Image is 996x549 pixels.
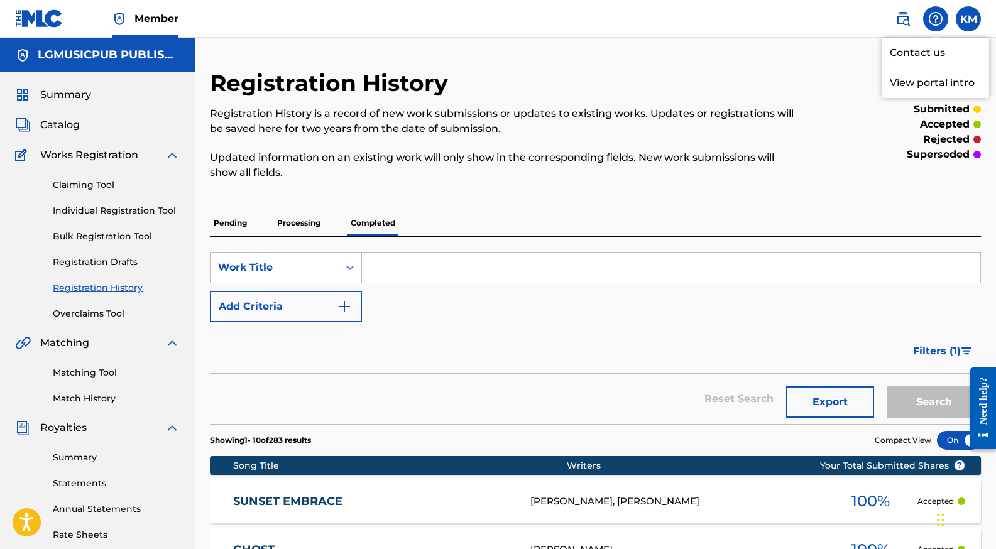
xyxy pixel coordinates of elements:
a: Individual Registration Tool [53,204,180,217]
img: expand [165,148,180,163]
img: filter [961,347,972,355]
div: Help [923,6,948,31]
p: superseded [907,147,970,162]
span: Catalog [40,117,80,133]
p: Showing 1 - 10 of 283 results [210,435,311,446]
a: Public Search [890,6,916,31]
iframe: Chat Widget [933,489,996,549]
a: Annual Statements [53,503,180,516]
img: MLC Logo [15,9,63,28]
img: Top Rightsholder [112,11,127,26]
form: Search Form [210,252,981,424]
a: SummarySummary [15,87,91,102]
a: SUNSET EMBRACE [233,494,513,509]
img: Royalties [15,420,30,435]
img: expand [165,335,180,351]
p: View portal intro [882,68,989,98]
img: Works Registration [15,148,31,163]
span: Your Total Submitted Shares [820,459,965,472]
span: Member [134,11,178,26]
button: Add Criteria [210,291,362,322]
a: Matching Tool [53,366,180,379]
p: accepted [920,117,970,132]
img: help [928,11,943,26]
div: Song Title [233,459,567,472]
div: Work Title [218,260,331,275]
img: expand [165,420,180,435]
span: 100 % [851,490,890,513]
p: Registration History is a record of new work submissions or updates to existing works. Updates or... [210,106,804,136]
img: search [895,11,911,26]
span: Royalties [40,420,87,435]
button: Filters (1) [906,335,981,367]
h2: Registration History [210,69,454,97]
a: Rate Sheets [53,528,180,541]
p: Updated information on an existing work will only show in the corresponding fields. New work subm... [210,150,804,180]
img: Summary [15,87,30,102]
img: Catalog [15,117,30,133]
img: 9d2ae6d4665cec9f34b9.svg [337,299,352,314]
div: User Menu [956,6,981,31]
h5: LGMUSICPUB PUBLISHING LLC [38,48,180,62]
a: Statements [53,477,180,490]
p: Processing [273,210,324,236]
a: Registration Drafts [53,256,180,269]
span: Compact View [875,435,931,446]
div: Drag [937,501,944,539]
p: Pending [210,210,251,236]
a: Summary [53,451,180,464]
a: Claiming Tool [53,178,180,192]
a: CatalogCatalog [15,117,80,133]
p: Completed [347,210,399,236]
span: Filters ( 1 ) [913,344,961,359]
img: Matching [15,335,31,351]
a: Bulk Registration Tool [53,230,180,243]
span: Summary [40,87,91,102]
iframe: Resource Center [961,358,996,459]
span: ? [955,460,965,470]
img: Accounts [15,48,30,63]
span: Works Registration [40,148,138,163]
p: rejected [923,132,970,147]
span: Matching [40,335,89,351]
div: [PERSON_NAME], [PERSON_NAME] [530,494,823,509]
div: Writers [567,459,860,472]
button: Export [786,386,874,418]
p: submitted [914,102,970,117]
a: Match History [53,392,180,405]
a: Contact us [882,38,989,68]
a: Registration History [53,281,180,295]
p: Accepted [917,496,954,507]
a: Overclaims Tool [53,307,180,320]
